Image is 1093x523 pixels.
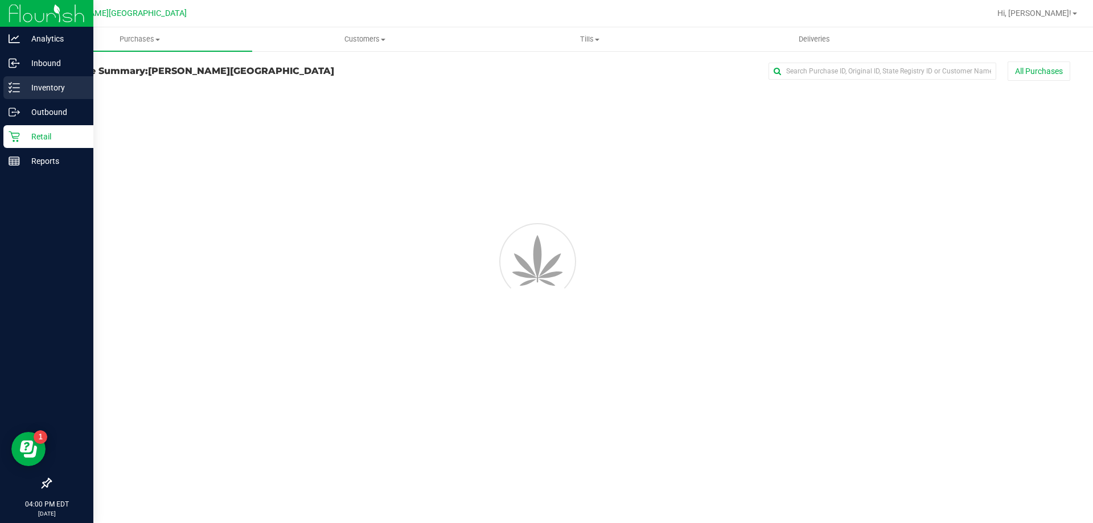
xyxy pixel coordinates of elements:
span: [PERSON_NAME][GEOGRAPHIC_DATA] [148,65,334,76]
inline-svg: Analytics [9,33,20,44]
button: All Purchases [1008,61,1070,81]
a: Purchases [27,27,252,51]
iframe: Resource center [11,432,46,466]
p: Reports [20,154,88,168]
a: Customers [252,27,477,51]
span: Deliveries [783,34,845,44]
p: Inbound [20,56,88,70]
p: [DATE] [5,509,88,518]
span: Purchases [27,34,252,44]
p: Retail [20,130,88,143]
p: Analytics [20,32,88,46]
span: Tills [478,34,701,44]
p: 04:00 PM EDT [5,499,88,509]
span: [PERSON_NAME][GEOGRAPHIC_DATA] [46,9,187,18]
h3: Purchase Summary: [50,66,390,76]
input: Search Purchase ID, Original ID, State Registry ID or Customer Name... [769,63,996,80]
inline-svg: Inventory [9,82,20,93]
p: Inventory [20,81,88,94]
p: Outbound [20,105,88,119]
inline-svg: Retail [9,131,20,142]
inline-svg: Reports [9,155,20,167]
inline-svg: Outbound [9,106,20,118]
inline-svg: Inbound [9,57,20,69]
span: Hi, [PERSON_NAME]! [997,9,1071,18]
span: Customers [253,34,476,44]
a: Deliveries [702,27,927,51]
iframe: Resource center unread badge [34,430,47,444]
a: Tills [477,27,702,51]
